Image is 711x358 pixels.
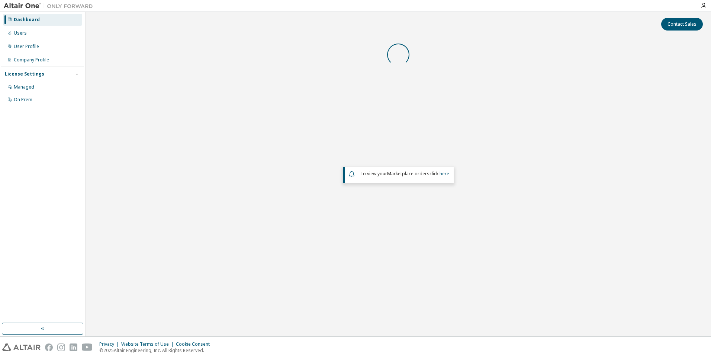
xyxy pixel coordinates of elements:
[360,170,449,177] span: To view your click
[57,343,65,351] img: instagram.svg
[387,170,430,177] em: Marketplace orders
[4,2,97,10] img: Altair One
[5,71,44,77] div: License Settings
[99,341,121,347] div: Privacy
[14,30,27,36] div: Users
[14,97,32,103] div: On Prem
[99,347,214,354] p: © 2025 Altair Engineering, Inc. All Rights Reserved.
[661,18,703,31] button: Contact Sales
[45,343,53,351] img: facebook.svg
[14,17,40,23] div: Dashboard
[2,343,41,351] img: altair_logo.svg
[70,343,77,351] img: linkedin.svg
[14,44,39,49] div: User Profile
[14,84,34,90] div: Managed
[176,341,214,347] div: Cookie Consent
[440,170,449,177] a: here
[82,343,93,351] img: youtube.svg
[14,57,49,63] div: Company Profile
[121,341,176,347] div: Website Terms of Use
